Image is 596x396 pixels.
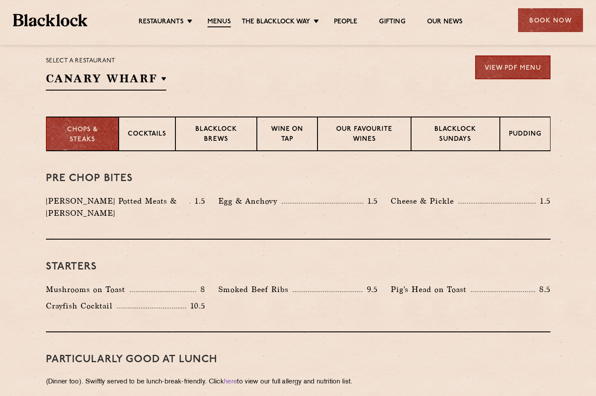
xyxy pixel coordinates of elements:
[218,283,293,295] p: Smoked Beef Ribs
[46,354,551,365] h3: PARTICULARLY GOOD AT LUNCH
[218,195,282,207] p: Egg & Anchovy
[536,195,551,207] p: 1.5
[224,379,237,385] a: here
[46,300,117,312] p: Crayfish Cocktail
[128,130,166,140] p: Cocktails
[391,283,471,295] p: Pig's Head on Toast
[46,376,551,388] p: (Dinner too). Swiftly served to be lunch-break-friendly. Click to view our full allergy and nutri...
[535,284,551,295] p: 8.5
[46,195,190,219] p: [PERSON_NAME] Potted Meats & [PERSON_NAME]
[379,18,405,26] a: Gifting
[327,125,402,145] p: Our favourite wines
[186,300,205,312] p: 10.5
[207,18,231,27] a: Menus
[46,55,166,67] p: Select a restaurant
[420,125,491,145] p: Blacklock Sundays
[196,284,205,295] p: 8
[266,125,308,145] p: Wine on Tap
[13,14,87,26] img: BL_Textured_Logo-footer-cropped.svg
[139,18,184,26] a: Restaurants
[55,125,110,145] p: Chops & Steaks
[427,18,463,26] a: Our News
[518,8,583,32] div: Book Now
[509,130,541,140] p: Pudding
[185,125,248,145] p: Blacklock Brews
[363,195,378,207] p: 1.5
[242,18,310,26] a: The Blacklock Way
[391,195,458,207] p: Cheese & Pickle
[191,195,205,207] p: 1.5
[334,18,357,26] a: People
[46,283,130,295] p: Mushrooms on Toast
[46,261,551,273] h3: Starters
[46,71,166,91] h2: Canary Wharf
[363,284,378,295] p: 9.5
[46,173,551,184] h3: Pre Chop Bites
[475,55,551,79] a: View PDF Menu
